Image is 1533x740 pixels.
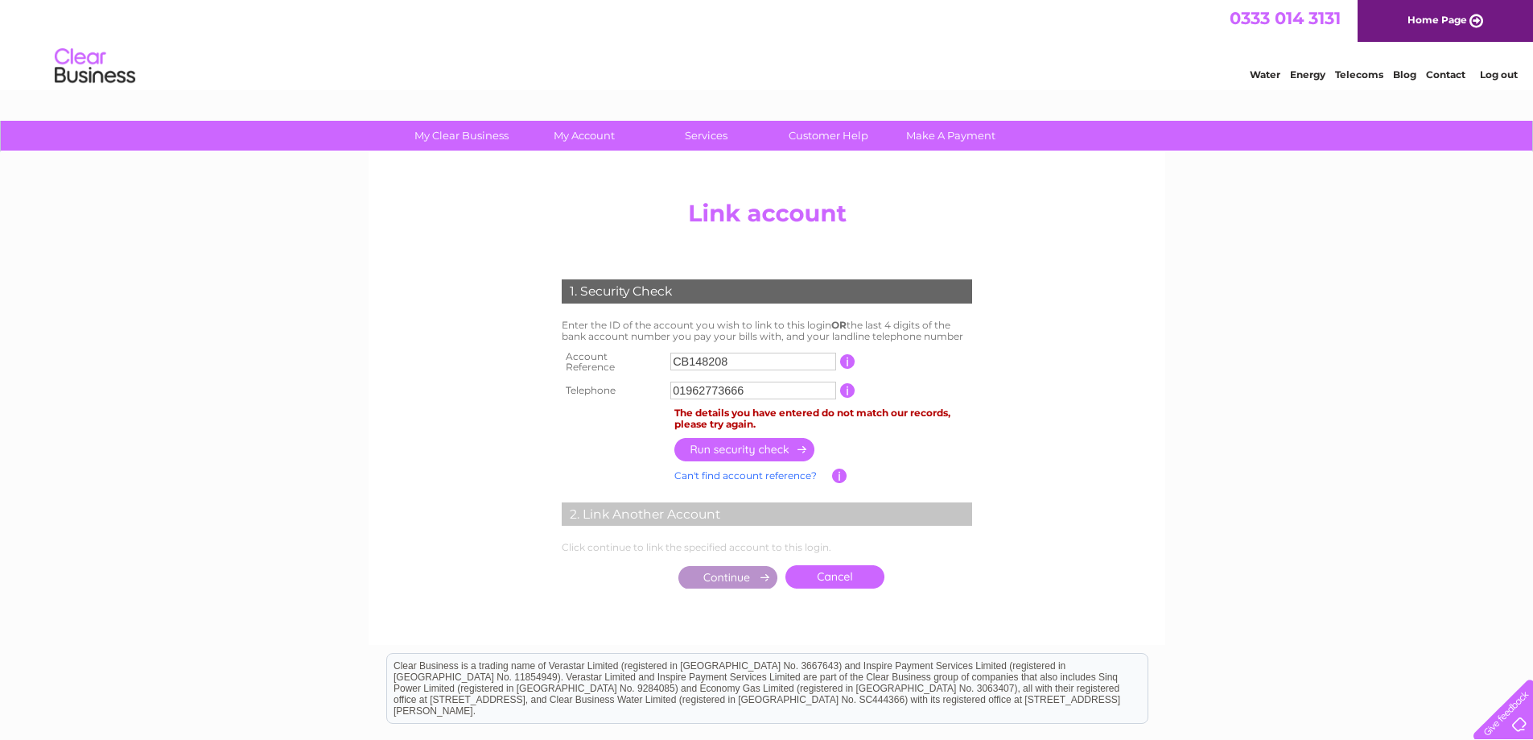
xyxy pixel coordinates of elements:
[1290,68,1325,81] a: Energy
[562,279,972,304] div: 1. Security Check
[558,346,667,378] th: Account Reference
[54,42,136,91] img: logo.png
[1250,68,1280,81] a: Water
[762,121,895,151] a: Customer Help
[558,538,976,557] td: Click continue to link the specified account to this login.
[387,9,1148,78] div: Clear Business is a trading name of Verastar Limited (registered in [GEOGRAPHIC_DATA] No. 3667643...
[562,502,972,527] div: 2. Link Another Account
[840,383,855,398] input: Information
[1335,68,1383,81] a: Telecoms
[1480,68,1518,81] a: Log out
[1230,8,1341,28] a: 0333 014 3131
[674,407,972,430] div: The details you have entered do not match our records, please try again.
[1426,68,1465,81] a: Contact
[832,469,847,483] input: Information
[558,316,976,346] td: Enter the ID of the account you wish to link to this login the last 4 digits of the bank account ...
[840,354,855,369] input: Information
[558,378,667,403] th: Telephone
[674,469,817,482] a: Can't find account reference?
[678,566,777,589] input: Submit
[884,121,1017,151] a: Make A Payment
[785,565,884,589] a: Cancel
[831,319,847,331] b: OR
[517,121,650,151] a: My Account
[395,121,528,151] a: My Clear Business
[1393,68,1416,81] a: Blog
[640,121,773,151] a: Services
